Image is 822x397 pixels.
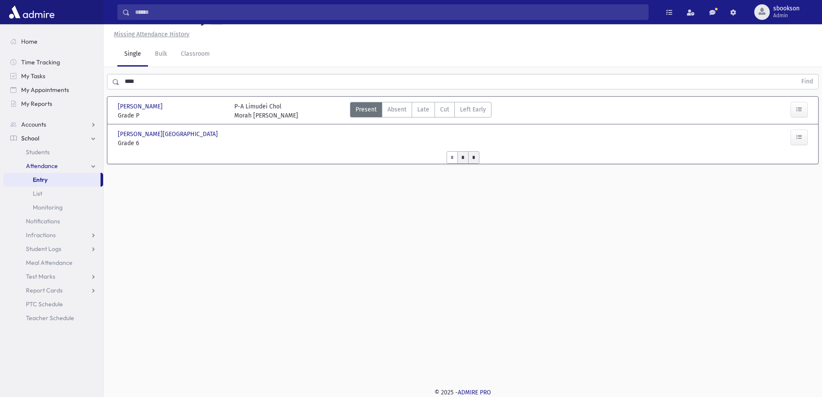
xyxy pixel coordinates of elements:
[234,102,298,120] div: P-A Limudei Chol Morah [PERSON_NAME]
[118,139,226,148] span: Grade 6
[3,118,103,131] a: Accounts
[21,100,52,108] span: My Reports
[33,203,63,211] span: Monitoring
[3,97,103,111] a: My Reports
[26,217,60,225] span: Notifications
[3,55,103,69] a: Time Tracking
[21,121,46,128] span: Accounts
[773,12,800,19] span: Admin
[26,286,63,294] span: Report Cards
[26,300,63,308] span: PTC Schedule
[796,74,818,89] button: Find
[21,72,45,80] span: My Tasks
[3,131,103,145] a: School
[174,42,217,67] a: Classroom
[21,38,38,45] span: Home
[118,102,164,111] span: [PERSON_NAME]
[26,231,56,239] span: Infractions
[26,245,61,253] span: Student Logs
[26,162,58,170] span: Attendance
[3,145,103,159] a: Students
[3,297,103,311] a: PTC Schedule
[350,102,491,120] div: AttTypes
[440,105,449,114] span: Cut
[3,69,103,83] a: My Tasks
[3,311,103,325] a: Teacher Schedule
[33,190,42,197] span: List
[417,105,429,114] span: Late
[130,4,648,20] input: Search
[21,134,39,142] span: School
[356,105,377,114] span: Present
[3,228,103,242] a: Infractions
[7,3,57,21] img: AdmirePro
[117,42,148,67] a: Single
[773,5,800,12] span: sbookson
[118,130,220,139] span: [PERSON_NAME][GEOGRAPHIC_DATA]
[3,214,103,228] a: Notifications
[21,58,60,66] span: Time Tracking
[3,173,101,187] a: Entry
[3,159,103,173] a: Attendance
[387,105,406,114] span: Absent
[3,256,103,270] a: Meal Attendance
[148,42,174,67] a: Bulk
[3,187,103,200] a: List
[26,314,74,322] span: Teacher Schedule
[3,283,103,297] a: Report Cards
[114,31,189,38] u: Missing Attendance History
[3,83,103,97] a: My Appointments
[33,176,47,184] span: Entry
[3,242,103,256] a: Student Logs
[460,105,486,114] span: Left Early
[3,200,103,214] a: Monitoring
[26,148,50,156] span: Students
[26,259,72,267] span: Meal Attendance
[26,273,55,280] span: Test Marks
[21,86,69,94] span: My Appointments
[3,270,103,283] a: Test Marks
[3,35,103,48] a: Home
[118,111,226,120] span: Grade P
[117,388,808,397] div: © 2025 -
[110,31,189,38] a: Missing Attendance History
